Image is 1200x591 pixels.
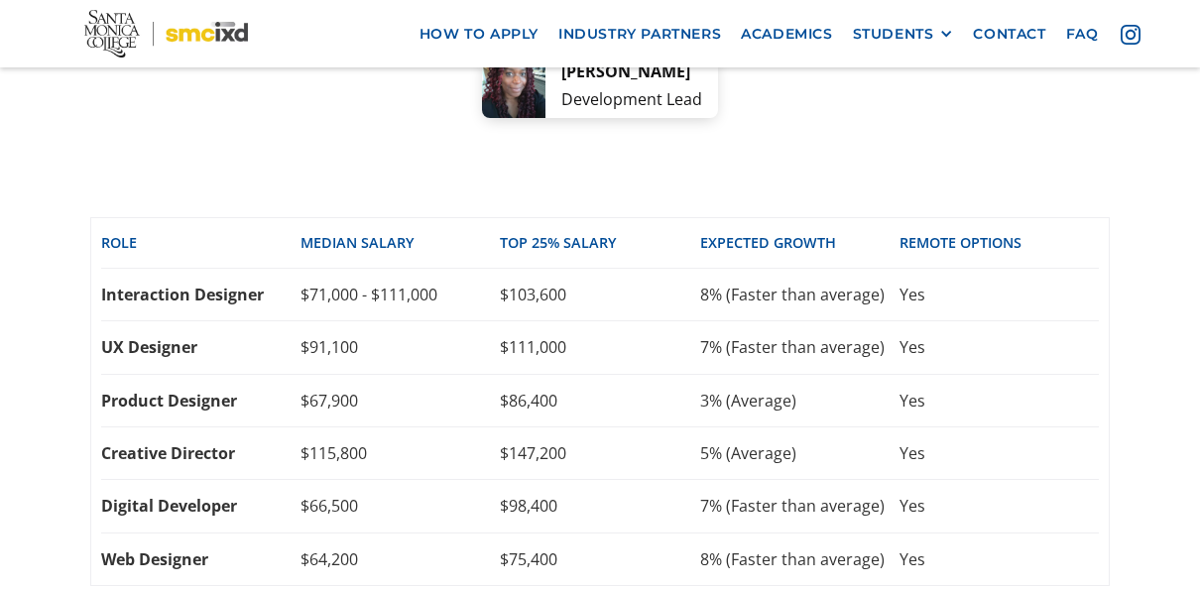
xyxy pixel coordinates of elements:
div: Digital Developer [101,495,300,517]
div: $91,100 [300,336,500,358]
img: icon - instagram [1121,24,1140,44]
div: Product Designer [101,390,300,412]
div: EXPECTED GROWTH [700,233,900,253]
div: $66,500 [300,495,500,517]
div: REMOTE OPTIONS [900,233,1099,253]
div: $71,000 - $111,000 [300,284,500,305]
div: Development Lead [561,86,702,113]
div: 8% (Faster than average) [700,284,900,305]
div: $86,400 [500,390,699,412]
div: Yes [900,495,1099,517]
div: STUDENTS [853,25,954,42]
div: 7% (Faster than average) [700,336,900,358]
div: UX Designer [101,336,300,358]
div: Role [101,233,300,253]
div: $75,400 [500,548,699,570]
div: Web Designer [101,548,300,570]
div: Median SALARY [300,233,500,253]
div: [PERSON_NAME] [561,59,702,85]
div: $115,800 [300,442,500,464]
div: $67,900 [300,390,500,412]
a: how to apply [410,15,548,52]
div: top 25% SALARY [500,233,699,253]
a: industry partners [548,15,731,52]
div: Interaction Designer [101,284,300,305]
div: 5% (Average) [700,442,900,464]
div: Yes [900,548,1099,570]
div: Yes [900,390,1099,412]
div: $64,200 [300,548,500,570]
div: $98,400 [500,495,699,517]
div: STUDENTS [853,25,934,42]
div: $147,200 [500,442,699,464]
div: 8% (Faster than average) [700,548,900,570]
div: $103,600 [500,284,699,305]
a: contact [963,15,1055,52]
div: 7% (Faster than average) [700,495,900,517]
div: Creative Director [101,442,300,464]
div: $111,000 [500,336,699,358]
div: Yes [900,284,1099,305]
img: Santa Monica College - SMC IxD logo [84,10,248,58]
div: Yes [900,336,1099,358]
div: 3% (Average) [700,390,900,412]
a: faq [1056,15,1109,52]
a: Academics [731,15,842,52]
div: Yes [900,442,1099,464]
